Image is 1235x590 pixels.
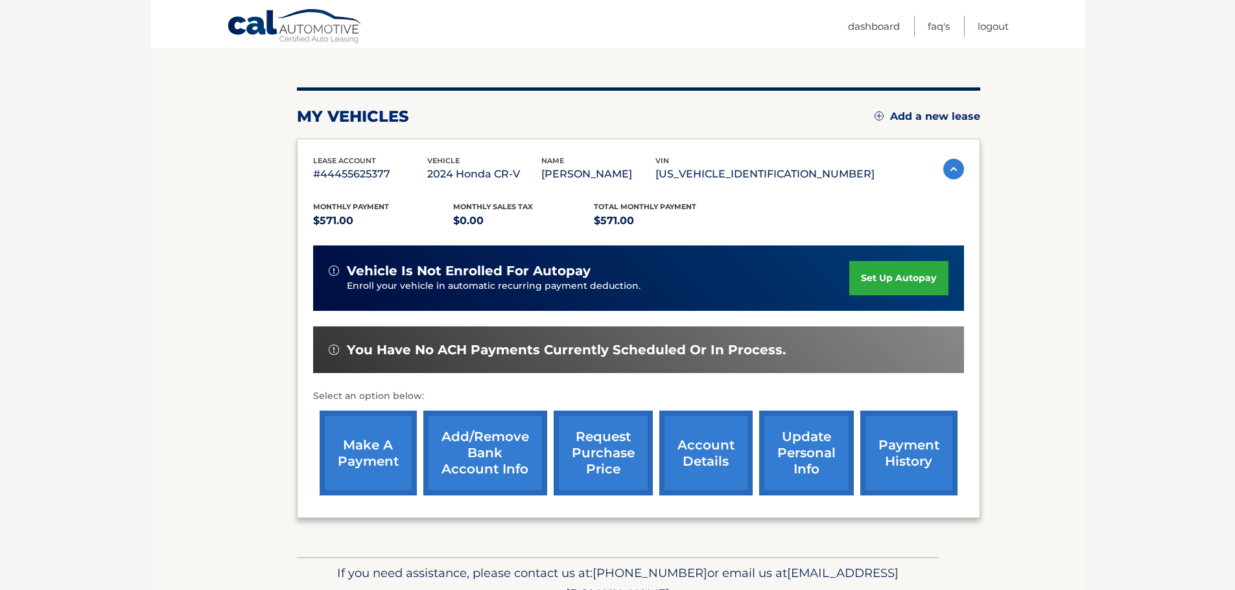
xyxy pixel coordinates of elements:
[655,156,669,165] span: vin
[313,165,427,183] p: #44455625377
[593,565,707,580] span: [PHONE_NUMBER]
[453,202,533,211] span: Monthly sales Tax
[655,165,875,183] p: [US_VEHICLE_IDENTIFICATION_NUMBER]
[594,202,696,211] span: Total Monthly Payment
[313,212,454,230] p: $571.00
[347,279,850,293] p: Enroll your vehicle in automatic recurring payment deduction.
[297,107,409,126] h2: my vehicles
[329,266,339,276] img: alert-white.svg
[594,212,735,230] p: $571.00
[320,411,417,495] a: make a payment
[329,345,339,355] img: alert-white.svg
[875,110,980,123] a: Add a new lease
[659,411,753,495] a: account details
[541,165,655,183] p: [PERSON_NAME]
[347,342,786,358] span: You have no ACH payments currently scheduled or in process.
[347,263,591,279] span: vehicle is not enrolled for autopay
[943,159,964,179] img: accordion-active.svg
[928,16,950,37] a: FAQ's
[554,411,653,495] a: request purchase price
[849,261,948,295] a: set up autopay
[759,411,854,495] a: update personal info
[427,165,541,183] p: 2024 Honda CR-V
[313,389,964,404] p: Select an option below:
[423,411,547,495] a: Add/Remove bank account info
[227,8,363,46] a: Cal Automotive
[860,411,958,495] a: payment history
[541,156,564,165] span: name
[848,16,900,37] a: Dashboard
[978,16,1009,37] a: Logout
[313,156,376,165] span: lease account
[453,212,594,230] p: $0.00
[313,202,389,211] span: Monthly Payment
[875,111,884,120] img: add.svg
[427,156,460,165] span: vehicle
